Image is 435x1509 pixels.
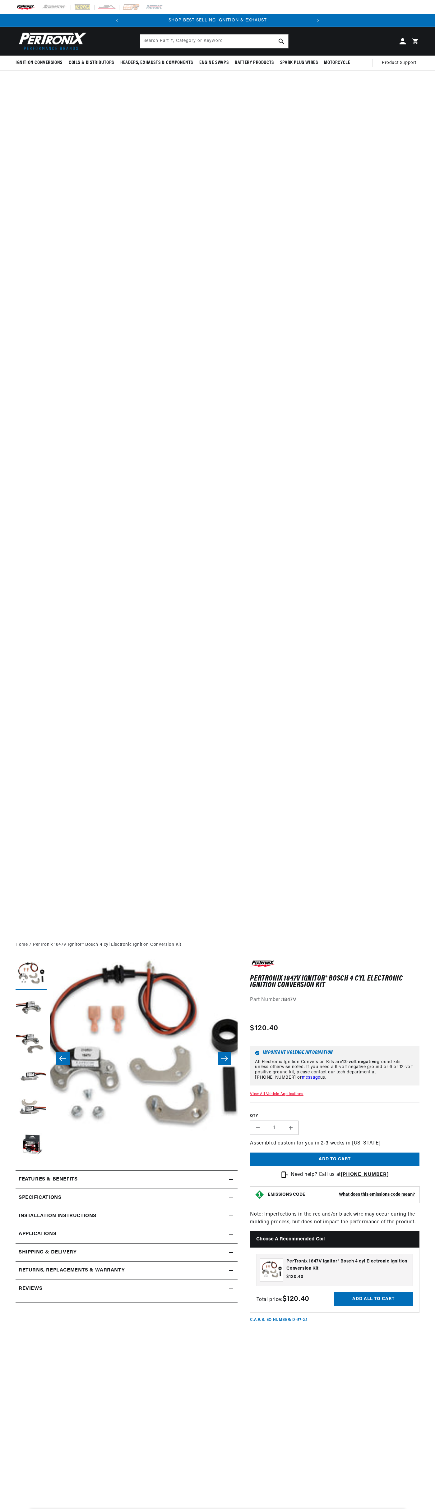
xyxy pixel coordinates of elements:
[16,1207,238,1225] summary: Installation instructions
[66,56,117,70] summary: Coils & Distributors
[69,60,114,66] span: Coils & Distributors
[19,1285,42,1293] h2: Reviews
[16,30,87,52] img: Pertronix
[302,1075,320,1080] a: message
[16,1096,47,1127] button: Load image 5 in gallery view
[312,14,324,27] button: Translation missing: en.sections.announcements.next_announcement
[250,1231,419,1248] h2: Choose a Recommended Coil
[16,1062,47,1093] button: Load image 4 in gallery view
[19,1230,56,1238] span: Applications
[16,60,62,66] span: Ignition Conversions
[169,18,267,23] a: SHOP BEST SELLING IGNITION & EXHAUST
[250,1317,308,1323] p: C.A.R.B. EO Number: D-57-22
[255,1060,414,1081] p: All Electronic Ignition Conversion Kits are ground kits unless otherwise noted. If you need a 6-v...
[342,1060,377,1064] strong: 12-volt negative
[16,1027,47,1058] button: Load image 3 in gallery view
[123,17,312,24] div: 1 of 2
[232,56,277,70] summary: Battery Products
[111,14,123,27] button: Translation missing: en.sections.announcements.previous_announcement
[277,56,321,70] summary: Spark Plug Wires
[268,1192,305,1197] strong: EMISSIONS CODE
[16,1130,47,1161] button: Load image 6 in gallery view
[250,1153,419,1167] button: Add to cart
[250,1023,278,1034] span: $120.40
[321,56,353,70] summary: Motorcycle
[19,1267,125,1275] h2: Returns, Replacements & Warranty
[16,1225,238,1244] a: Applications
[33,941,181,948] a: PerTronix 1847V Ignitor® Bosch 4 cyl Electronic Ignition Conversion Kit
[16,993,47,1024] button: Load image 2 in gallery view
[16,1244,238,1262] summary: Shipping & Delivery
[250,959,419,1322] div: Note: Imperfections in the red and/or black wire may occur during the molding process, but does n...
[16,941,419,948] nav: breadcrumbs
[250,1140,419,1148] p: Assembled custom for you in 2-3 weeks in [US_STATE]
[275,34,288,48] button: Search Part #, Category or Keyword
[19,1212,96,1220] h2: Installation instructions
[16,959,47,990] button: Load image 1 in gallery view
[250,1092,303,1096] a: View All Vehicle Applications
[19,1194,61,1202] h2: Specifications
[196,56,232,70] summary: Engine Swaps
[283,1295,309,1303] strong: $120.40
[282,997,297,1002] strong: 1847V
[19,1248,76,1257] h2: Shipping & Delivery
[291,1171,389,1179] p: Need help? Call us at
[16,1262,238,1280] summary: Returns, Replacements & Warranty
[16,56,66,70] summary: Ignition Conversions
[250,996,419,1004] div: Part Number:
[324,60,350,66] span: Motorcycle
[120,60,193,66] span: Headers, Exhausts & Components
[16,1171,238,1189] summary: Features & Benefits
[218,1052,231,1065] button: Slide right
[140,34,288,48] input: Search Part #, Category or Keyword
[199,60,229,66] span: Engine Swaps
[341,1172,389,1177] a: [PHONE_NUMBER]
[123,17,312,24] div: Announcement
[382,56,419,70] summary: Product Support
[334,1292,413,1306] button: Add all to cart
[250,1113,419,1119] label: QTY
[16,959,238,1158] media-gallery: Gallery Viewer
[382,60,416,66] span: Product Support
[268,1192,415,1198] button: EMISSIONS CODEWhat does this emissions code mean?
[16,1280,238,1298] summary: Reviews
[56,1052,70,1065] button: Slide left
[255,1190,265,1200] img: Emissions code
[257,1297,309,1302] span: Total price:
[19,1176,77,1184] h2: Features & Benefits
[250,976,419,988] h1: PerTronix 1847V Ignitor® Bosch 4 cyl Electronic Ignition Conversion Kit
[286,1274,303,1280] span: $120.40
[16,941,28,948] a: Home
[117,56,196,70] summary: Headers, Exhausts & Components
[235,60,274,66] span: Battery Products
[16,1189,238,1207] summary: Specifications
[280,60,318,66] span: Spark Plug Wires
[339,1192,415,1197] strong: What does this emissions code mean?
[255,1051,414,1055] h6: Important Voltage Information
